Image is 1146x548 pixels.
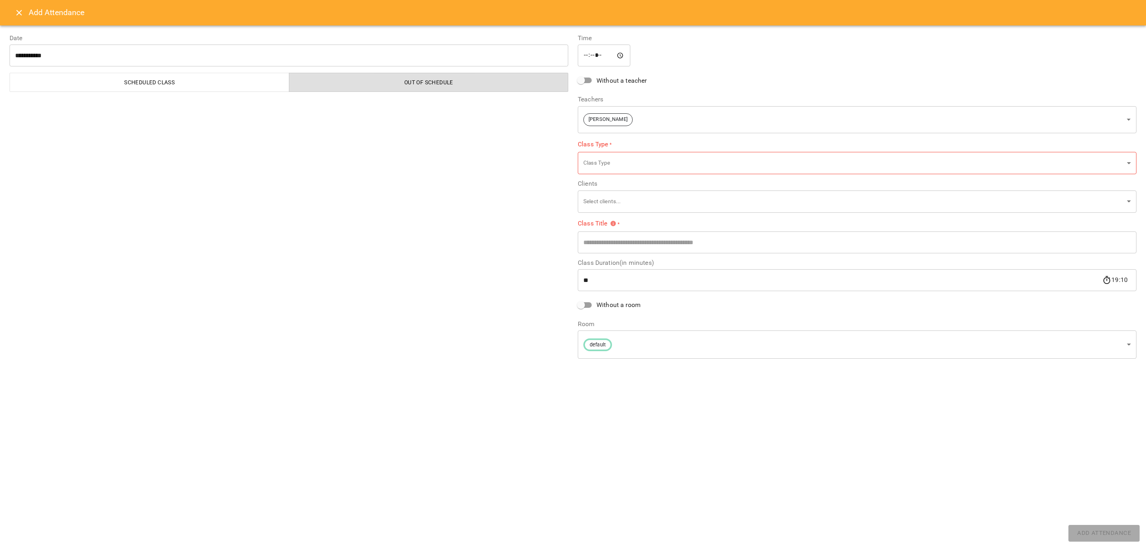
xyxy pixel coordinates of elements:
[578,321,1136,327] label: Room
[578,106,1136,133] div: [PERSON_NAME]
[294,78,564,87] span: Out of Schedule
[610,220,616,227] svg: Please specify class title or select clients
[596,300,641,310] span: Without a room
[10,3,29,22] button: Close
[583,198,1124,206] p: Select clients...
[578,152,1136,175] div: Class Type
[584,116,632,123] span: [PERSON_NAME]
[29,6,1136,19] h6: Add Attendance
[10,35,568,41] label: Date
[583,159,1124,167] p: Class Type
[578,35,1136,41] label: Time
[578,140,1136,149] label: Class Type
[578,330,1136,359] div: default
[578,220,616,227] span: Class Title
[578,181,1136,187] label: Clients
[15,78,285,87] span: Scheduled class
[596,76,647,86] span: Without a teacher
[578,190,1136,213] div: Select clients...
[289,73,569,92] button: Out of Schedule
[578,96,1136,103] label: Teachers
[578,260,1136,266] label: Class Duration(in minutes)
[10,73,289,92] button: Scheduled class
[585,341,610,349] span: default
